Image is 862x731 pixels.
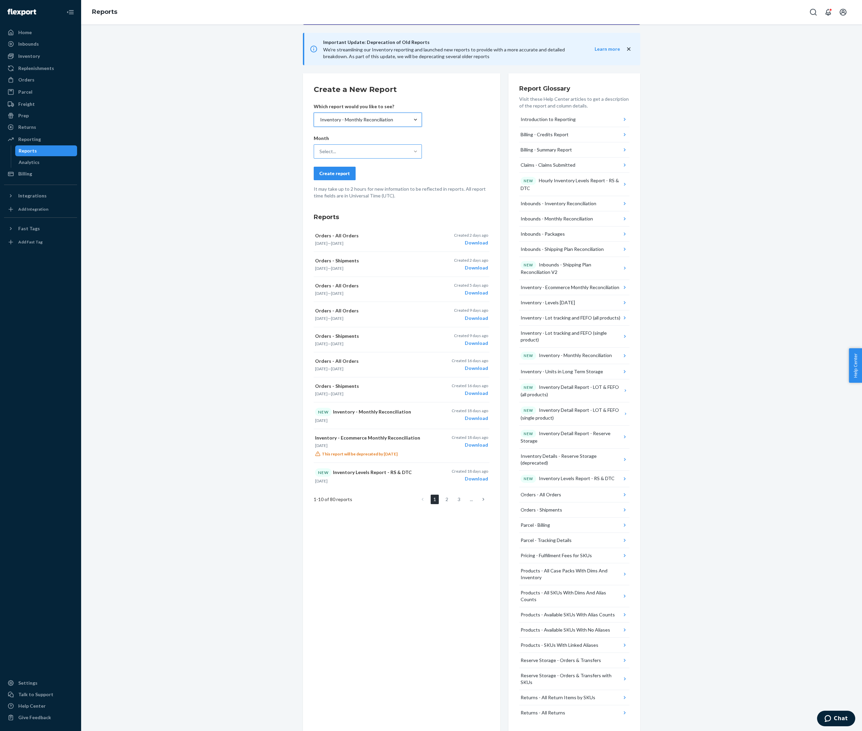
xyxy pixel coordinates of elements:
p: Orders - Shipments [315,383,429,390]
div: Create report [319,170,350,177]
button: Products - All SKUs With Dims And Alias Counts [519,585,629,607]
div: Download [452,390,488,397]
button: Open account menu [836,5,850,19]
time: [DATE] [315,241,328,246]
div: Inventory Detail Report - LOT & FEFO (all products) [521,383,623,398]
p: Orders - All Orders [315,282,429,289]
div: Inventory [18,53,40,60]
div: Returns [18,124,36,131]
div: Inbounds - Monthly Reconciliation [521,215,593,222]
button: NEWInventory Levels Report - RS & DTC[DATE]Created 18 days agoDownload [314,463,489,489]
div: Inventory Levels Report - RS & DTC [521,475,615,483]
div: Parcel - Billing [521,522,550,528]
a: Inventory [4,51,77,62]
div: Inventory - Lot tracking and FEFO (all products) [521,314,620,321]
div: Inventory - Monthly Reconciliation [320,116,393,123]
div: Download [454,315,488,322]
div: Inbounds - Shipping Plan Reconciliation V2 [521,261,622,276]
time: [DATE] [331,391,343,396]
div: Inbounds - Shipping Plan Reconciliation [521,246,604,253]
p: Created 5 days ago [454,282,488,288]
button: Orders - All Orders [519,487,629,502]
p: Created 2 days ago [454,257,488,263]
p: — [315,265,429,271]
iframe: Opens a widget where you can chat to one of our agents [808,711,855,728]
div: Download [454,264,488,271]
div: Talk to Support [18,691,53,698]
a: Page 1 is your current page [431,495,439,504]
button: Reserve Storage - Orders & Transfers with SKUs [519,668,629,690]
div: Billing - Summary Report [521,146,572,153]
div: Products - Available SKUs With Alias Counts [521,611,615,618]
button: Inbounds - Inventory Reconciliation [519,196,629,211]
p: Orders - Shipments [315,257,429,264]
button: Claims - Claims Submitted [519,158,629,173]
p: Created 18 days ago [452,434,488,440]
button: Fast Tags [4,223,77,234]
button: Learn more [581,46,620,52]
button: Pricing - Fulfillment Fees for SKUs [519,548,629,563]
button: NEWHourly Inventory Levels Report - RS & DTC [519,173,629,196]
button: Orders - Shipments[DATE]—[DATE]Created 16 days agoDownload [314,377,489,402]
div: Inventory - Ecommerce Monthly Reconciliation [521,284,619,291]
p: Month [314,135,422,142]
p: Created 16 days ago [452,383,488,388]
div: Download [452,365,488,372]
p: Which report would you like to see? [314,103,422,110]
button: Products - Available SKUs With No Aliases [519,622,629,638]
p: It may take up to 2 hours for new information to be reflected in reports. All report time fields ... [314,186,489,199]
button: Products - All Case Packs With Dims And Inventory [519,563,629,585]
div: Inventory Detail Report - Reserve Storage [521,430,622,445]
button: Give Feedback [4,712,77,723]
button: Orders - Shipments[DATE]—[DATE]Created 9 days agoDownload [314,327,489,352]
button: Inventory Details - Reserve Storage (deprecated) [519,449,629,471]
button: Orders - Shipments [519,502,629,518]
div: Settings [18,680,38,686]
p: NEW [524,178,533,184]
a: Reports [92,8,117,16]
button: Orders - All Orders[DATE]—[DATE]Created 16 days agoDownload [314,352,489,377]
p: Inventory - Monthly Reconciliation [315,408,429,416]
button: Inbounds - Monthly Reconciliation [519,211,629,227]
p: Visit these Help Center articles to get a description of the report and column details. [519,96,629,109]
time: [DATE] [315,366,328,371]
div: Hourly Inventory Levels Report - RS & DTC [521,177,622,192]
p: Created 2 days ago [454,232,488,238]
time: [DATE] [331,341,343,346]
a: Replenishments [4,63,77,74]
button: Inbounds - Packages [519,227,629,242]
div: Products - SKUs With Linked Aliases [521,642,598,649]
button: Products - Available SKUs With Alias Counts [519,607,629,622]
div: Inventory Detail Report - LOT & FEFO (single product) [521,406,623,421]
button: Introduction to Reporting [519,112,629,127]
a: Settings [4,678,77,688]
p: — [315,341,429,347]
button: Inventory - Ecommerce Monthly Reconciliation [519,280,629,295]
p: Created 18 days ago [452,408,488,414]
p: — [315,240,429,246]
div: Parcel - Tracking Details [521,537,572,544]
div: Returns - All Return Items by SKUs [521,694,595,701]
time: [DATE] [315,443,328,448]
div: Orders [18,76,34,83]
button: Reserve Storage - Orders & Transfers [519,653,629,668]
div: Add Integration [18,206,48,212]
button: Open Search Box [807,5,820,19]
time: [DATE] [331,366,343,371]
div: Home [18,29,32,36]
div: Replenishments [18,65,54,72]
h3: Reports [314,213,489,221]
button: Talk to Support [4,689,77,700]
button: Inventory - Levels [DATE] [519,295,629,310]
p: NEW [524,353,533,358]
div: Introduction to Reporting [521,116,576,123]
p: Orders - Shipments [315,333,429,339]
h3: Report Glossary [519,84,629,93]
div: Claims - Claims Submitted [521,162,575,168]
div: Inventory - Levels [DATE] [521,299,575,306]
button: NEWInventory Levels Report - RS & DTC [519,471,629,487]
div: Products - All SKUs With Dims And Alias Counts [521,589,621,603]
a: Page 2 [443,495,451,504]
div: Products - Available SKUs With No Aliases [521,627,610,633]
time: [DATE] [331,316,343,321]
